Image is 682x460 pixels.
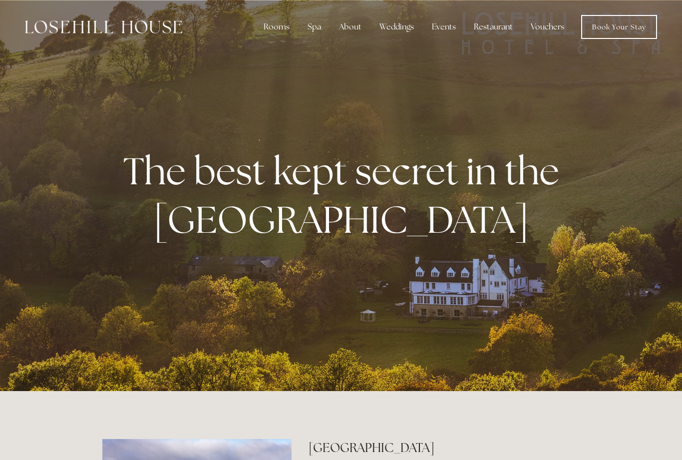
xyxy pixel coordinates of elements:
strong: The best kept secret in the [GEOGRAPHIC_DATA] [123,146,567,244]
div: Events [424,17,464,37]
div: Weddings [371,17,422,37]
h2: [GEOGRAPHIC_DATA] [309,439,580,457]
div: Spa [300,17,329,37]
div: Restaurant [466,17,521,37]
div: About [331,17,369,37]
a: Book Your Stay [581,15,657,39]
a: Vouchers [523,17,572,37]
div: Rooms [256,17,298,37]
img: Losehill House [25,20,182,33]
